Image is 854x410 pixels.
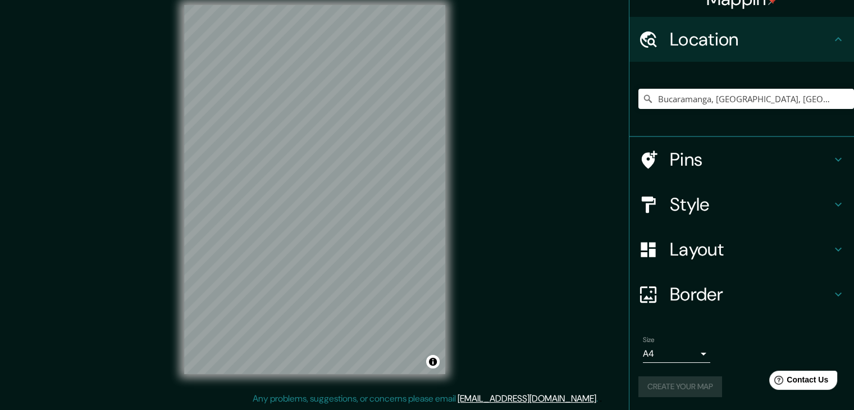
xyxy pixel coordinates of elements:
[670,28,832,51] h4: Location
[629,272,854,317] div: Border
[184,5,445,374] canvas: Map
[629,227,854,272] div: Layout
[598,392,600,406] div: .
[253,392,598,406] p: Any problems, suggestions, or concerns please email .
[629,182,854,227] div: Style
[670,238,832,261] h4: Layout
[643,345,710,363] div: A4
[754,366,842,398] iframe: Help widget launcher
[670,283,832,306] h4: Border
[670,193,832,216] h4: Style
[643,335,655,345] label: Size
[670,148,832,171] h4: Pins
[600,392,602,406] div: .
[629,17,854,62] div: Location
[458,393,596,404] a: [EMAIL_ADDRESS][DOMAIN_NAME]
[638,89,854,109] input: Pick your city or area
[629,137,854,182] div: Pins
[426,355,440,368] button: Toggle attribution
